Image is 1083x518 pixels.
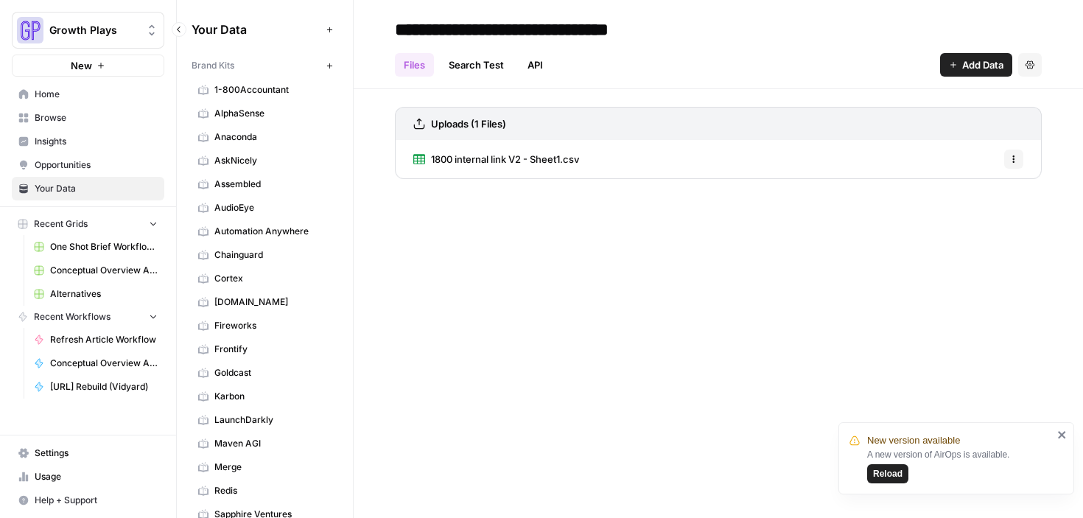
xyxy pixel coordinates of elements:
a: Opportunities [12,153,164,177]
a: Search Test [440,53,513,77]
button: Recent Grids [12,213,164,235]
span: Conceptual Overview Article Grid [50,264,158,277]
span: Brand Kits [192,59,234,72]
a: 1-800Accountant [192,78,338,102]
button: Reload [867,464,908,483]
img: Growth Plays Logo [17,17,43,43]
a: [URL] Rebuild (Vidyard) [27,375,164,399]
div: A new version of AirOps is available. [867,448,1053,483]
span: Alternatives [50,287,158,301]
a: Alternatives [27,282,164,306]
span: Help + Support [35,494,158,507]
span: Conceptual Overview Article Generator [50,357,158,370]
button: Add Data [940,53,1012,77]
a: Chainguard [192,243,338,267]
a: LaunchDarkly [192,408,338,432]
a: Cortex [192,267,338,290]
span: [DOMAIN_NAME] [214,295,332,309]
span: Opportunities [35,158,158,172]
span: Anaconda [214,130,332,144]
span: Recent Grids [34,217,88,231]
a: One Shot Brief Workflow Grid [27,235,164,259]
span: Your Data [35,182,158,195]
span: Redis [214,484,332,497]
a: AlphaSense [192,102,338,125]
a: Fireworks [192,314,338,337]
h3: Uploads (1 Files) [431,116,506,131]
span: Goldcast [214,366,332,379]
a: Merge [192,455,338,479]
span: AskNicely [214,154,332,167]
a: Uploads (1 Files) [413,108,506,140]
a: Assembled [192,172,338,196]
span: New version available [867,433,960,448]
button: Recent Workflows [12,306,164,328]
a: Redis [192,479,338,503]
a: Karbon [192,385,338,408]
span: [URL] Rebuild (Vidyard) [50,380,158,393]
span: Automation Anywhere [214,225,332,238]
a: AudioEye [192,196,338,220]
a: Usage [12,465,164,489]
button: Help + Support [12,489,164,512]
span: LaunchDarkly [214,413,332,427]
span: Home [35,88,158,101]
button: close [1057,429,1068,441]
a: Automation Anywhere [192,220,338,243]
a: Maven AGI [192,432,338,455]
button: New [12,55,164,77]
a: Refresh Article Workflow [27,328,164,351]
button: Workspace: Growth Plays [12,12,164,49]
span: Growth Plays [49,23,139,38]
span: Your Data [192,21,320,38]
span: Recent Workflows [34,310,111,323]
a: Settings [12,441,164,465]
span: Merge [214,461,332,474]
span: Chainguard [214,248,332,262]
span: AudioEye [214,201,332,214]
span: 1800 internal link V2 - Sheet1.csv [431,152,579,167]
a: Insights [12,130,164,153]
span: Add Data [962,57,1003,72]
span: Assembled [214,178,332,191]
span: Cortex [214,272,332,285]
a: Conceptual Overview Article Generator [27,351,164,375]
a: Home [12,83,164,106]
span: Insights [35,135,158,148]
span: Reload [873,467,902,480]
span: New [71,58,92,73]
a: Browse [12,106,164,130]
span: Maven AGI [214,437,332,450]
a: Your Data [12,177,164,200]
a: Conceptual Overview Article Grid [27,259,164,282]
a: Goldcast [192,361,338,385]
a: Anaconda [192,125,338,149]
span: Refresh Article Workflow [50,333,158,346]
a: AskNicely [192,149,338,172]
a: Frontify [192,337,338,361]
span: Frontify [214,343,332,356]
a: API [519,53,552,77]
span: Karbon [214,390,332,403]
span: Browse [35,111,158,125]
span: One Shot Brief Workflow Grid [50,240,158,253]
span: 1-800Accountant [214,83,332,97]
span: Settings [35,447,158,460]
a: Files [395,53,434,77]
span: Usage [35,470,158,483]
span: Fireworks [214,319,332,332]
a: 1800 internal link V2 - Sheet1.csv [413,140,579,178]
a: [DOMAIN_NAME] [192,290,338,314]
span: AlphaSense [214,107,332,120]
